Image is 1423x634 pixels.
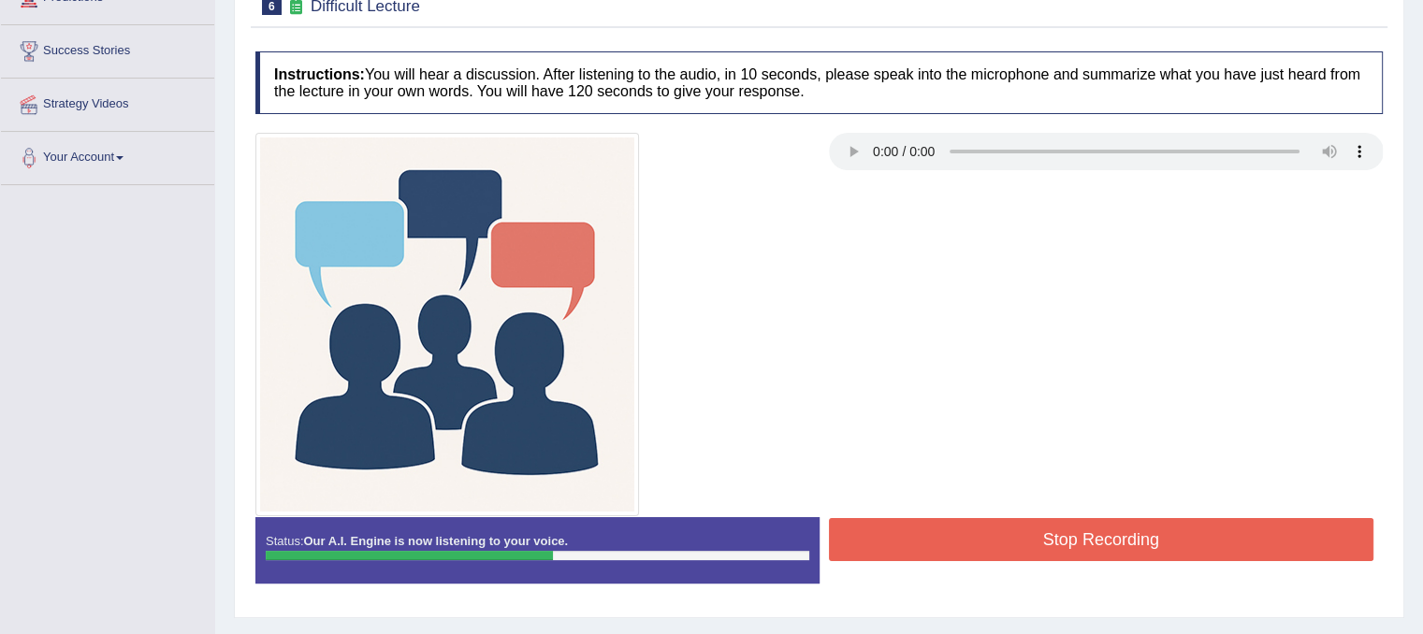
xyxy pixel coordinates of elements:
[829,518,1374,561] button: Stop Recording
[274,66,365,82] b: Instructions:
[1,79,214,125] a: Strategy Videos
[303,534,568,548] strong: Our A.I. Engine is now listening to your voice.
[255,517,820,583] div: Status:
[255,51,1383,114] h4: You will hear a discussion. After listening to the audio, in 10 seconds, please speak into the mi...
[1,25,214,72] a: Success Stories
[1,132,214,179] a: Your Account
